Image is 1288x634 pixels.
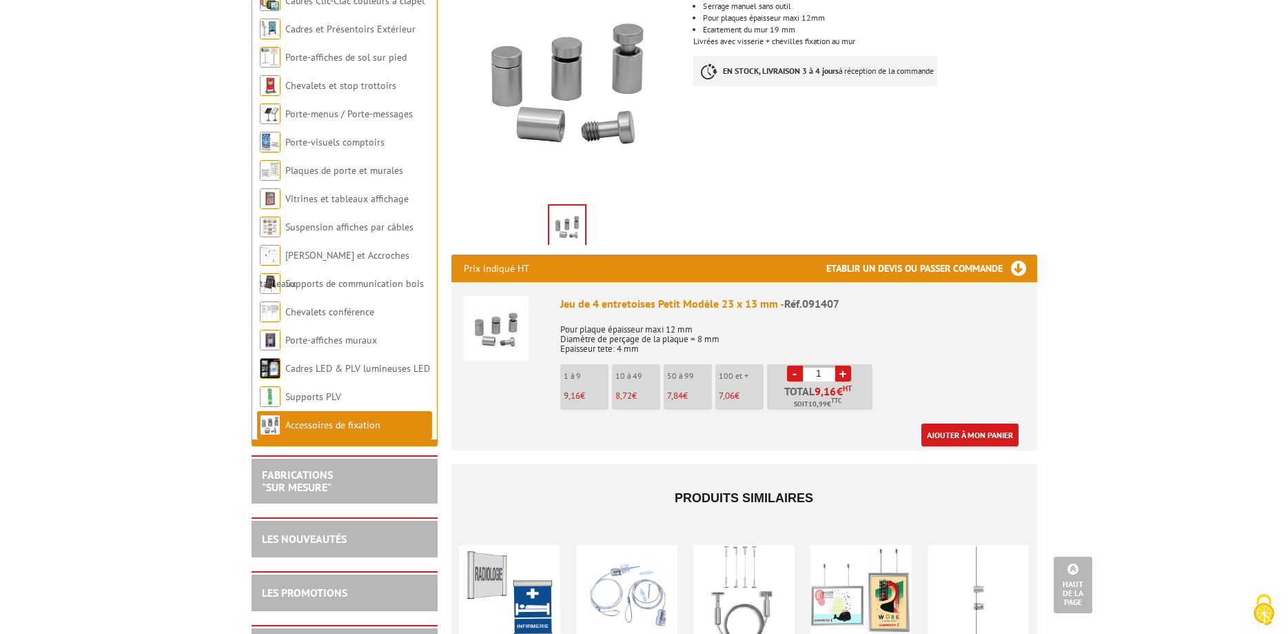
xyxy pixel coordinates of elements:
span: 7,06 [719,390,735,402]
span: 9,16 [815,386,837,397]
a: FABRICATIONS"Sur Mesure" [262,468,333,494]
a: LES NOUVEAUTÉS [262,532,347,546]
a: Chevalets et stop trottoirs [285,79,396,92]
a: Vitrines et tableaux affichage [285,192,409,205]
img: Cookies (fenêtre modale) [1247,593,1281,627]
img: Plaques de porte et murales [260,160,280,181]
p: € [564,391,609,401]
img: Suspension affiches par câbles [260,217,280,237]
a: Plaques de porte et murales [285,164,403,177]
sup: HT [843,384,852,393]
a: Ajouter à mon panier [921,424,1019,446]
sup: TTC [831,397,841,404]
img: accessoires_de_fixation_091407.jpg [549,206,585,248]
a: Porte-visuels comptoirs [285,136,385,148]
a: [PERSON_NAME] et Accroches tableaux [260,249,409,290]
img: Accessoires de fixation [260,415,280,435]
p: Total [770,386,872,410]
span: Produits similaires [675,491,813,505]
img: Jeu de 4 entretoises Petit Modèle 23 x 13 mm [464,296,529,361]
p: Prix indiqué HT [464,255,529,282]
img: Cadres LED & PLV lumineuses LED [260,358,280,379]
a: Porte-affiches de sol sur pied [285,51,407,63]
p: Pour plaque épaisseur maxi 12 mm Diamètre de perçage de la plaque = 8 mm Epaisseur tete: 4 mm [560,315,1025,354]
img: Porte-affiches muraux [260,330,280,350]
img: Cadres et Présentoirs Extérieur [260,19,280,39]
img: Chevalets et stop trottoirs [260,75,280,96]
img: Supports PLV [260,386,280,407]
p: 1 à 9 [564,371,609,381]
h3: Etablir un devis ou passer commande [826,255,1037,282]
img: Cimaises et Accroches tableaux [260,245,280,266]
p: € [667,391,712,401]
a: Accessoires de fixation [285,419,380,431]
a: Porte-menus / Porte-messages [285,108,413,120]
a: Supports PLV [285,390,341,403]
li: Serrage manuel sans outil [703,2,1036,10]
p: 10 à 49 [615,371,660,381]
li: Ecartement du mur 19 mm [703,26,1036,34]
a: Cadres et Présentoirs Extérieur [285,23,416,35]
span: Soit € [794,399,841,410]
p: 50 à 99 [667,371,712,381]
img: Chevalets conférence [260,301,280,322]
li: Pour plaques épaisseur maxi 12mm [703,14,1036,22]
span: € [837,386,843,397]
div: Jeu de 4 entretoises Petit Modèle 23 x 13 mm - [560,296,1025,312]
a: Supports de communication bois [285,277,424,290]
p: 100 et + [719,371,764,381]
p: € [719,391,764,401]
a: + [835,366,851,382]
span: 7,84 [667,390,683,402]
a: LES PROMOTIONS [262,586,347,600]
img: Vitrines et tableaux affichage [260,188,280,209]
a: Cadres LED & PLV lumineuses LED [285,362,430,375]
strong: EN STOCK, LIVRAISON 3 à 4 jours [723,66,839,76]
a: Chevalets conférence [285,306,374,318]
a: Suspension affiches par câbles [285,221,413,233]
img: Porte-affiches de sol sur pied [260,47,280,68]
p: à réception de la commande [693,56,937,86]
a: Porte-affiches muraux [285,334,377,346]
img: Porte-menus / Porte-messages [260,103,280,124]
img: Porte-visuels comptoirs [260,132,280,152]
span: 8,72 [615,390,632,402]
a: - [787,366,803,382]
span: 10,99 [808,399,827,410]
span: Réf.091407 [784,297,839,310]
a: Haut de la page [1054,557,1092,613]
button: Cookies (fenêtre modale) [1240,587,1288,634]
p: € [615,391,660,401]
span: 9,16 [564,390,580,402]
